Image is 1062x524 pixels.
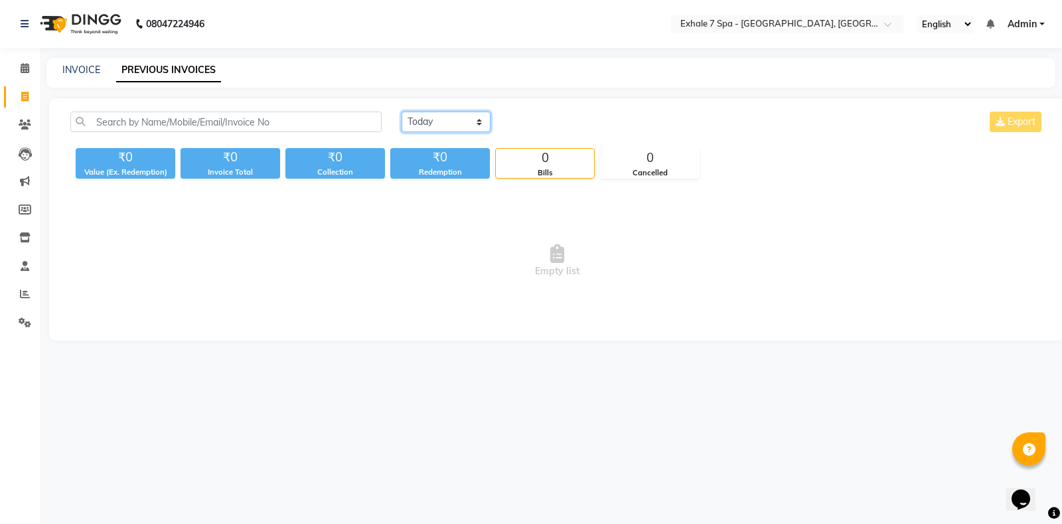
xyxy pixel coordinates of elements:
[601,167,699,179] div: Cancelled
[146,5,204,43] b: 08047224946
[76,167,175,178] div: Value (Ex. Redemption)
[1006,471,1049,511] iframe: chat widget
[496,167,594,179] div: Bills
[181,148,280,167] div: ₹0
[1008,17,1037,31] span: Admin
[116,58,221,82] a: PREVIOUS INVOICES
[76,148,175,167] div: ₹0
[390,148,490,167] div: ₹0
[601,149,699,167] div: 0
[181,167,280,178] div: Invoice Total
[70,195,1044,327] span: Empty list
[285,148,385,167] div: ₹0
[70,112,382,132] input: Search by Name/Mobile/Email/Invoice No
[390,167,490,178] div: Redemption
[496,149,594,167] div: 0
[34,5,125,43] img: logo
[62,64,100,76] a: INVOICE
[285,167,385,178] div: Collection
